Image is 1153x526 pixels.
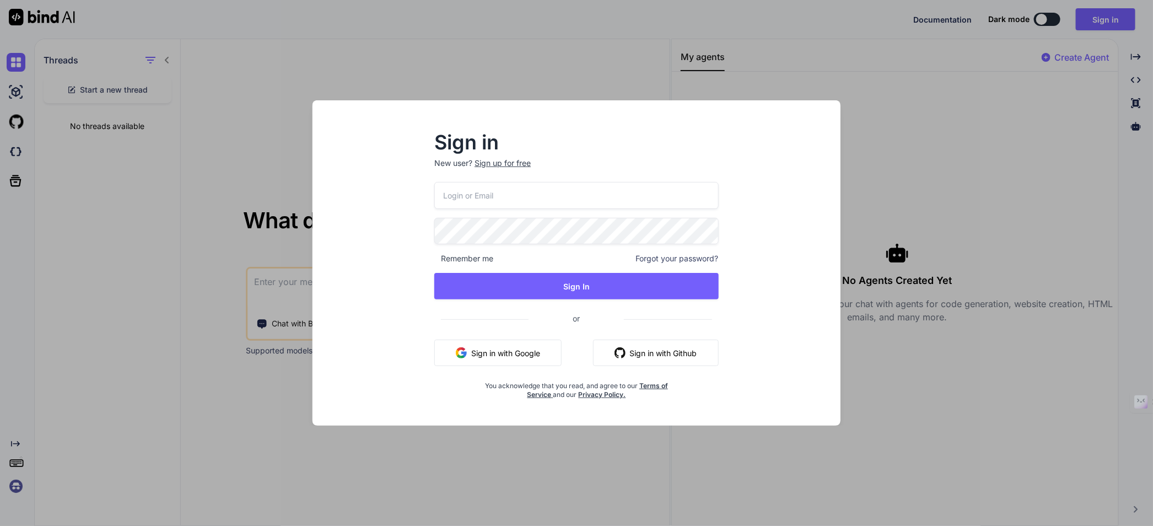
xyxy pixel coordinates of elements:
[434,158,719,182] p: New user?
[434,273,719,299] button: Sign In
[475,158,531,169] div: Sign up for free
[434,340,562,366] button: Sign in with Google
[578,390,626,399] a: Privacy Policy.
[593,340,719,366] button: Sign in with Github
[434,133,719,151] h2: Sign in
[636,253,719,264] span: Forgot your password?
[527,382,668,399] a: Terms of Service
[434,253,493,264] span: Remember me
[434,182,719,209] input: Login or Email
[529,305,624,332] span: or
[482,375,671,399] div: You acknowledge that you read, and agree to our and our
[615,347,626,358] img: github
[456,347,467,358] img: google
